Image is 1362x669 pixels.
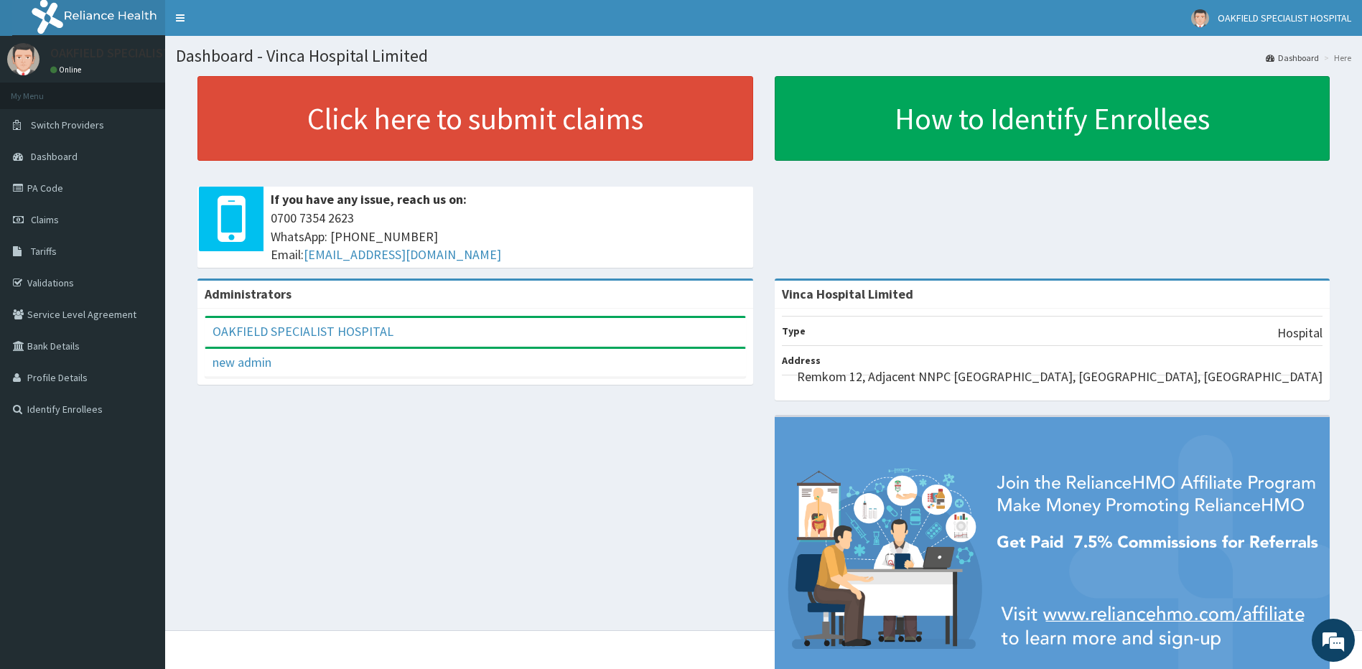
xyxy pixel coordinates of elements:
[797,368,1323,386] p: Remkom 12, Adjacent NNPC [GEOGRAPHIC_DATA], [GEOGRAPHIC_DATA], [GEOGRAPHIC_DATA]
[197,76,753,161] a: Click here to submit claims
[213,323,393,340] a: OAKFIELD SPECIALIST HOSPITAL
[775,76,1330,161] a: How to Identify Enrollees
[31,245,57,258] span: Tariffs
[304,246,501,263] a: [EMAIL_ADDRESS][DOMAIN_NAME]
[782,286,913,302] strong: Vinca Hospital Limited
[271,209,746,264] span: 0700 7354 2623 WhatsApp: [PHONE_NUMBER] Email:
[205,286,291,302] b: Administrators
[1266,52,1319,64] a: Dashboard
[271,191,467,207] b: If you have any issue, reach us on:
[31,213,59,226] span: Claims
[50,65,85,75] a: Online
[31,150,78,163] span: Dashboard
[782,354,821,367] b: Address
[1218,11,1351,24] span: OAKFIELD SPECIALIST HOSPITAL
[1277,324,1323,342] p: Hospital
[7,43,39,75] img: User Image
[1191,9,1209,27] img: User Image
[50,47,230,60] p: OAKFIELD SPECIALIST HOSPITAL
[1320,52,1351,64] li: Here
[213,354,271,370] a: new admin
[782,324,806,337] b: Type
[31,118,104,131] span: Switch Providers
[176,47,1351,65] h1: Dashboard - Vinca Hospital Limited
